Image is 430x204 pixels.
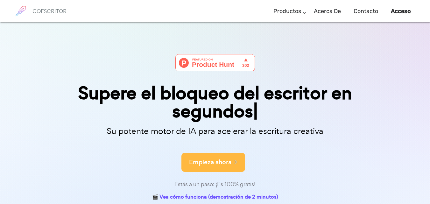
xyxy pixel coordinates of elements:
[181,153,245,172] button: Empieza ahora
[273,2,301,21] a: Productos
[391,2,411,21] a: Acceso
[354,2,378,21] a: Contacto
[152,193,278,202] a: 🎬 Vea cómo funciona (demostración de 2 minutos)
[314,8,341,15] font: Acerca de
[354,8,378,15] font: Contacto
[107,125,323,137] font: Su potente motor de IA para acelerar la escritura creativa
[314,2,341,21] a: Acerca de
[175,54,255,71] img: Cowriter: Tu aliado de IA para acelerar la escritura creativa | Product Hunt
[273,8,301,15] font: Productos
[13,3,29,19] img: logotipo de la marca
[32,8,67,15] font: COESCRITOR
[152,193,278,200] font: 🎬 Vea cómo funciona (demostración de 2 minutos)
[189,158,231,166] font: Empieza ahora
[174,180,256,188] font: Estás a un paso: ¡Es 100% gratis!
[78,81,352,124] font: Supere el bloqueo del escritor en segundos
[391,8,411,15] font: Acceso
